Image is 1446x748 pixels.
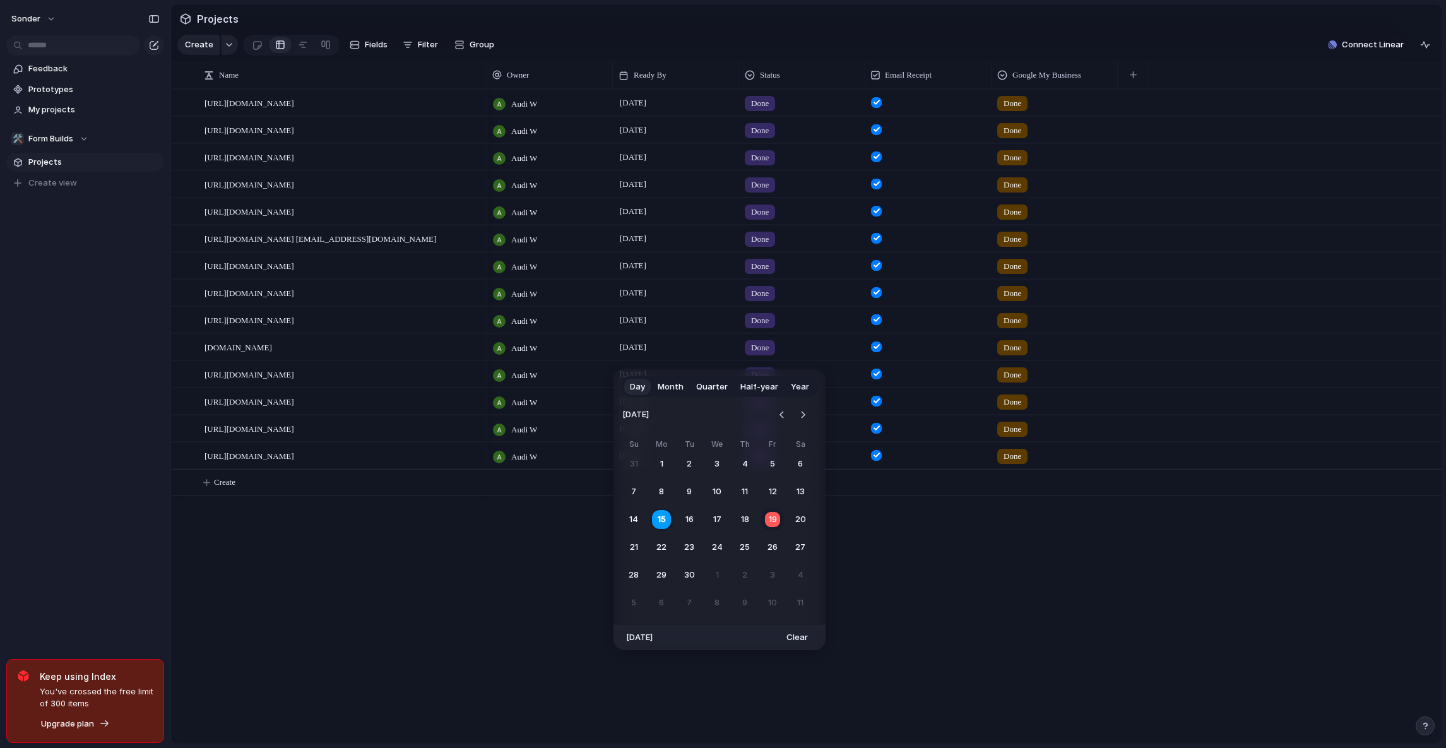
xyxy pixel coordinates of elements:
[622,453,645,475] button: Sunday, August 31st, 2025
[622,480,645,503] button: Sunday, September 7th, 2025
[624,377,651,397] button: Day
[761,480,784,503] button: Friday, September 12th, 2025
[789,453,812,475] button: Saturday, September 6th, 2025
[761,439,784,453] th: Friday
[706,439,728,453] th: Wednesday
[761,508,784,531] button: Today, Friday, September 19th, 2025
[733,536,756,559] button: Thursday, September 25th, 2025
[650,536,673,559] button: Monday, September 22nd, 2025
[761,564,784,586] button: Friday, October 3rd, 2025
[696,381,728,393] span: Quarter
[794,406,812,424] button: Go to the Next Month
[650,508,673,531] button: Monday, September 15th, 2025, selected
[706,480,728,503] button: Wednesday, September 10th, 2025
[622,401,649,429] span: [DATE]
[733,508,756,531] button: Thursday, September 18th, 2025
[690,377,734,397] button: Quarter
[733,564,756,586] button: Thursday, October 2nd, 2025
[651,377,690,397] button: Month
[786,631,808,644] span: Clear
[733,453,756,475] button: Thursday, September 4th, 2025
[622,591,645,614] button: Sunday, October 5th, 2025
[678,508,701,531] button: Tuesday, September 16th, 2025
[658,381,684,393] span: Month
[791,381,809,393] span: Year
[733,480,756,503] button: Thursday, September 11th, 2025
[761,453,784,475] button: Friday, September 5th, 2025
[785,377,815,397] button: Year
[733,591,756,614] button: Thursday, October 9th, 2025
[650,439,673,453] th: Monday
[789,536,812,559] button: Saturday, September 27th, 2025
[789,508,812,531] button: Saturday, September 20th, 2025
[789,480,812,503] button: Saturday, September 13th, 2025
[733,439,756,453] th: Thursday
[706,564,728,586] button: Wednesday, October 1st, 2025
[773,406,791,424] button: Go to the Previous Month
[650,591,673,614] button: Monday, October 6th, 2025
[626,631,653,644] span: [DATE]
[761,536,784,559] button: Friday, September 26th, 2025
[622,508,645,531] button: Sunday, September 14th, 2025
[630,381,645,393] span: Day
[678,591,701,614] button: Tuesday, October 7th, 2025
[678,439,701,453] th: Tuesday
[706,508,728,531] button: Wednesday, September 17th, 2025
[622,536,645,559] button: Sunday, September 21st, 2025
[706,591,728,614] button: Wednesday, October 8th, 2025
[678,536,701,559] button: Tuesday, September 23rd, 2025
[678,564,701,586] button: Tuesday, September 30th, 2025
[678,453,701,475] button: Tuesday, September 2nd, 2025
[789,564,812,586] button: Saturday, October 4th, 2025
[678,480,701,503] button: Tuesday, September 9th, 2025
[706,536,728,559] button: Wednesday, September 24th, 2025
[789,591,812,614] button: Saturday, October 11th, 2025
[789,439,812,453] th: Saturday
[706,453,728,475] button: Wednesday, September 3rd, 2025
[622,439,645,453] th: Sunday
[781,629,813,646] button: Clear
[622,439,812,614] table: September 2025
[650,453,673,475] button: Monday, September 1st, 2025
[761,591,784,614] button: Friday, October 10th, 2025
[650,564,673,586] button: Monday, September 29th, 2025
[740,381,778,393] span: Half-year
[734,377,785,397] button: Half-year
[650,480,673,503] button: Monday, September 8th, 2025
[622,564,645,586] button: Sunday, September 28th, 2025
